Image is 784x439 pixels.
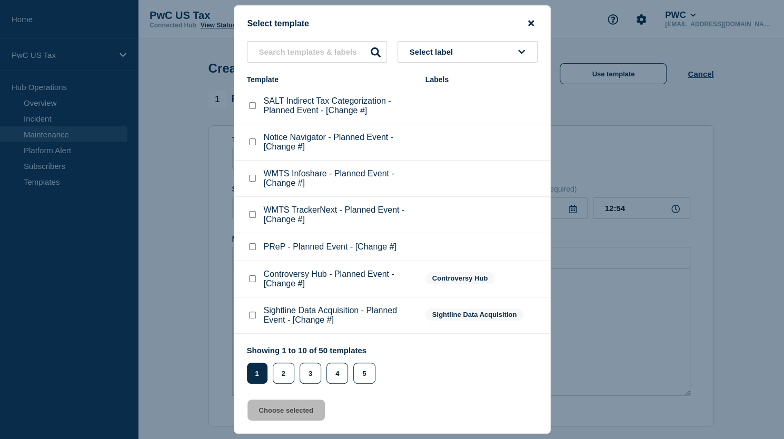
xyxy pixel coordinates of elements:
div: Labels [425,75,538,84]
p: Sightline Data Acquisition - Planned Event - [Change #] [264,306,415,325]
p: PReP - Planned Event - [Change #] [264,242,396,252]
input: WMTS TrackerNext - Planned Event - [Change #] checkbox [249,211,256,218]
input: WMTS Infoshare - Planned Event - [Change #] checkbox [249,175,256,182]
p: SALT Indirect Tax Categorization - Planned Event - [Change #] [264,96,415,115]
button: 4 [326,363,348,384]
button: 1 [247,363,267,384]
p: Notice Navigator - Planned Event - [Change #] [264,133,415,152]
button: 3 [300,363,321,384]
input: Search templates & labels [247,41,387,63]
button: Select label [398,41,538,63]
p: WMTS TrackerNext - Planned Event - [Change #] [264,205,415,224]
div: Select template [234,18,550,28]
button: 2 [273,363,294,384]
input: Controversy Hub - Planned Event - [Change #] checkbox [249,275,256,282]
input: Sightline Data Acquisition - Planned Event - [Change #] checkbox [249,312,256,318]
p: WMTS Infoshare - Planned Event - [Change #] [264,169,415,188]
div: Template [247,75,415,84]
p: Showing 1 to 10 of 50 templates [247,346,381,355]
input: PReP - Planned Event - [Change #] checkbox [249,243,256,250]
span: Sightline Data Acquisition [425,308,524,321]
button: Choose selected [247,400,325,421]
button: 5 [353,363,375,384]
p: Controversy Hub - Planned Event - [Change #] [264,270,415,288]
span: Controversy Hub [425,272,494,284]
input: Notice Navigator - Planned Event - [Change #] checkbox [249,138,256,145]
button: close button [525,18,537,28]
span: Select label [410,47,458,56]
input: SALT Indirect Tax Categorization - Planned Event - [Change #] checkbox [249,102,256,109]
